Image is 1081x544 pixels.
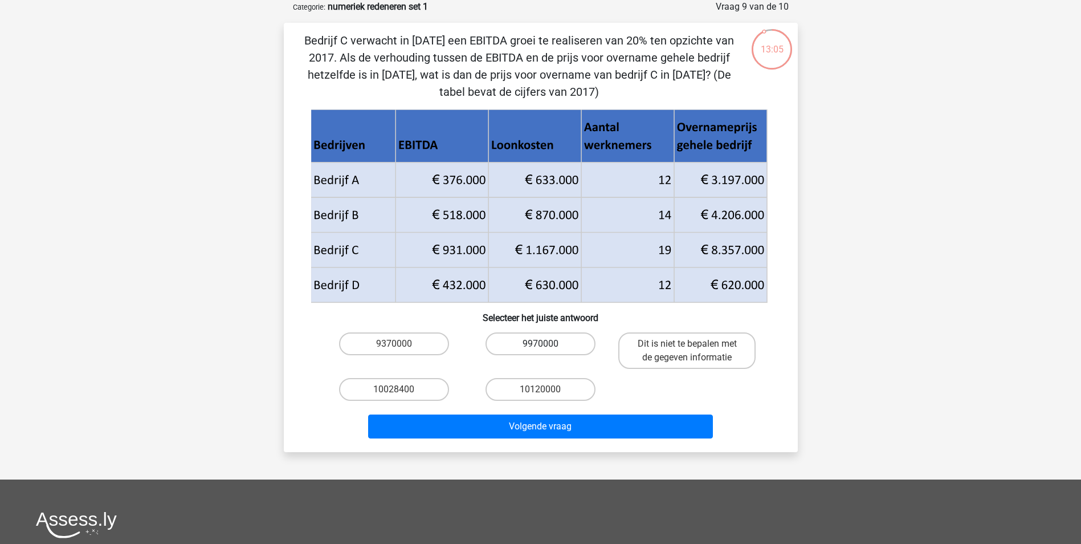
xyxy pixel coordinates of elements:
strong: numeriek redeneren set 1 [328,1,428,12]
img: Assessly logo [36,511,117,538]
label: 10028400 [339,378,449,401]
h6: Selecteer het juiste antwoord [302,303,780,323]
label: 9370000 [339,332,449,355]
label: Dit is niet te bepalen met de gegeven informatie [618,332,756,369]
label: 9970000 [486,332,595,355]
div: 13:05 [750,28,793,56]
button: Volgende vraag [368,415,713,439]
label: 10120000 [486,378,595,401]
small: Categorie: [293,3,325,11]
p: Bedrijf C verwacht in [DATE] een EBITDA groei te realiseren van 20% ten opzichte van 2017. Als de... [302,32,737,100]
